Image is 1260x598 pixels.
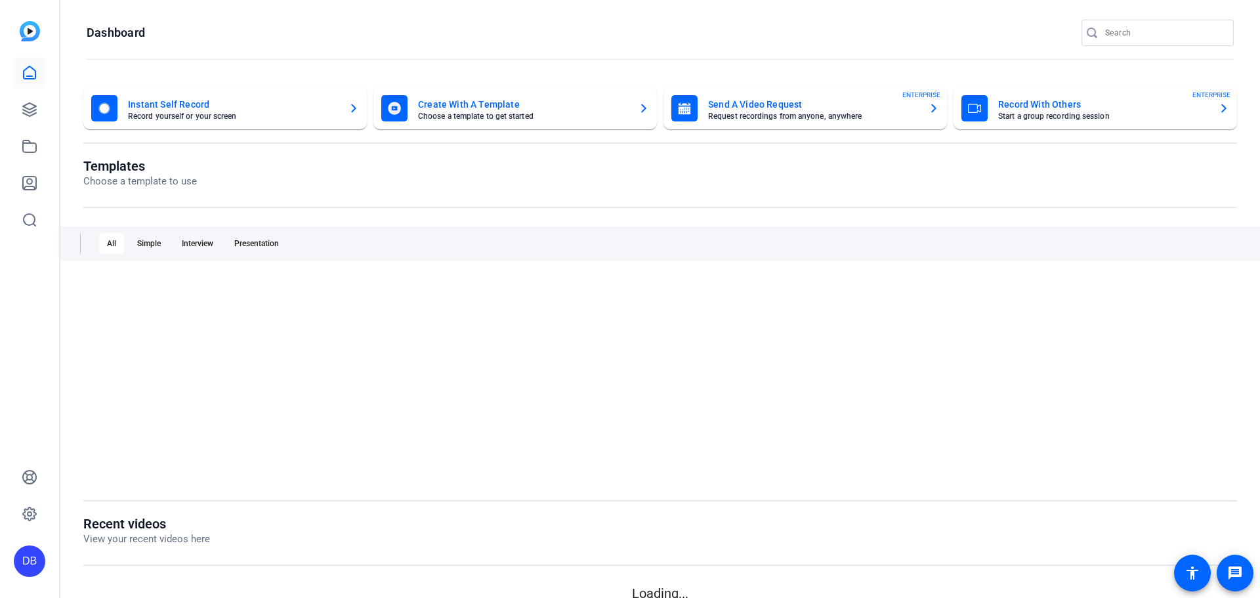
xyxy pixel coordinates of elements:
[20,21,40,41] img: blue-gradient.svg
[99,233,124,254] div: All
[902,90,940,100] span: ENTERPRISE
[418,112,628,120] mat-card-subtitle: Choose a template to get started
[708,112,918,120] mat-card-subtitle: Request recordings from anyone, anywhere
[83,87,367,129] button: Instant Self RecordRecord yourself or your screen
[83,174,197,189] p: Choose a template to use
[14,545,45,577] div: DB
[373,87,657,129] button: Create With A TemplateChoose a template to get started
[1192,90,1230,100] span: ENTERPRISE
[83,516,210,532] h1: Recent videos
[83,158,197,174] h1: Templates
[708,96,918,112] mat-card-title: Send A Video Request
[954,87,1237,129] button: Record With OthersStart a group recording sessionENTERPRISE
[226,233,287,254] div: Presentation
[128,96,338,112] mat-card-title: Instant Self Record
[1227,565,1243,581] mat-icon: message
[663,87,947,129] button: Send A Video RequestRequest recordings from anyone, anywhereENTERPRISE
[1105,25,1223,41] input: Search
[418,96,628,112] mat-card-title: Create With A Template
[998,96,1208,112] mat-card-title: Record With Others
[998,112,1208,120] mat-card-subtitle: Start a group recording session
[1185,565,1200,581] mat-icon: accessibility
[128,112,338,120] mat-card-subtitle: Record yourself or your screen
[174,233,221,254] div: Interview
[83,532,210,547] p: View your recent videos here
[129,233,169,254] div: Simple
[87,25,145,41] h1: Dashboard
